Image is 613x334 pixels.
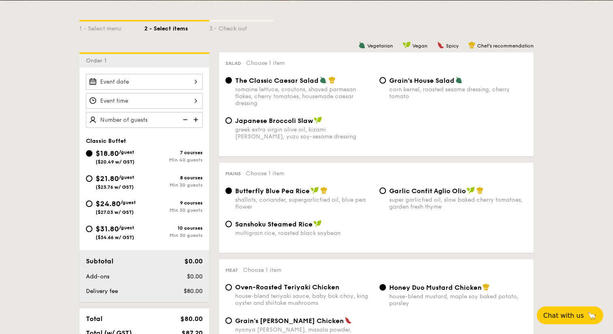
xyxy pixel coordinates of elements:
span: /guest [119,225,134,231]
span: 🦙 [587,311,597,320]
img: icon-chef-hat.a58ddaea.svg [328,76,336,84]
input: $24.80/guest($27.03 w/ GST)9 coursesMin 30 guests [86,200,92,207]
input: $18.80/guest($20.49 w/ GST)7 coursesMin 40 guests [86,150,92,157]
span: Meat [225,267,238,273]
span: /guest [119,149,134,155]
img: icon-reduce.1d2dbef1.svg [178,112,191,127]
span: Chat with us [543,312,584,319]
div: 8 courses [144,175,203,181]
span: Grain's House Salad [389,77,454,84]
span: Butterfly Blue Pea Rice [235,187,310,195]
span: Chef's recommendation [477,43,534,49]
img: icon-spicy.37a8142b.svg [345,317,352,324]
span: /guest [119,175,134,180]
span: Sanshoku Steamed Rice [235,220,313,228]
input: Number of guests [86,112,203,128]
img: icon-chef-hat.a58ddaea.svg [482,283,490,291]
input: Butterfly Blue Pea Riceshallots, coriander, supergarlicfied oil, blue pea flower [225,187,232,194]
span: ($23.76 w/ GST) [96,184,134,190]
div: super garlicfied oil, slow baked cherry tomatoes, garden fresh thyme [389,196,527,210]
input: Oven-Roasted Teriyaki Chickenhouse-blend teriyaki sauce, baby bok choy, king oyster and shiitake ... [225,284,232,291]
span: $24.80 [96,199,120,208]
button: Chat with us🦙 [537,306,603,324]
input: Grain's House Saladcorn kernel, roasted sesame dressing, cherry tomato [379,77,386,84]
span: Choose 1 item [246,170,284,177]
span: Order 1 [86,57,110,64]
input: $21.80/guest($23.76 w/ GST)8 coursesMin 30 guests [86,175,92,182]
span: ($20.49 w/ GST) [96,159,135,165]
span: Delivery fee [86,288,118,295]
span: Garlic Confit Aglio Olio [389,187,466,195]
div: 10 courses [144,225,203,231]
span: $0.00 [184,257,203,265]
img: icon-vegan.f8ff3823.svg [314,116,322,124]
input: Event time [86,93,203,109]
img: icon-add.58712e84.svg [191,112,203,127]
div: house-blend teriyaki sauce, baby bok choy, king oyster and shiitake mushrooms [235,293,373,306]
span: Vegan [412,43,427,49]
input: Event date [86,74,203,90]
span: Classic Buffet [86,138,126,144]
div: Min 30 guests [144,207,203,213]
span: $80.00 [180,315,203,323]
img: icon-chef-hat.a58ddaea.svg [468,41,476,49]
input: Honey Duo Mustard Chickenhouse-blend mustard, maple soy baked potato, parsley [379,284,386,291]
img: icon-chef-hat.a58ddaea.svg [320,187,328,194]
span: Grain's [PERSON_NAME] Chicken [235,317,344,325]
div: 7 courses [144,150,203,155]
input: Japanese Broccoli Slawgreek extra virgin olive oil, kizami [PERSON_NAME], yuzu soy-sesame dressing [225,117,232,124]
span: Choose 1 item [243,267,281,274]
span: Add-ons [86,273,109,280]
img: icon-vegetarian.fe4039eb.svg [319,76,327,84]
span: The Classic Caesar Salad [235,77,319,84]
div: 3 - Check out [209,22,274,33]
div: Min 30 guests [144,182,203,188]
span: Oven-Roasted Teriyaki Chicken [235,283,339,291]
span: Subtotal [86,257,114,265]
div: multigrain rice, roasted black soybean [235,230,373,237]
input: $31.80/guest($34.66 w/ GST)10 coursesMin 30 guests [86,226,92,232]
span: Mains [225,171,241,177]
span: Spicy [446,43,459,49]
span: ($27.03 w/ GST) [96,209,134,215]
span: $80.00 [184,288,203,295]
img: icon-vegan.f8ff3823.svg [467,187,475,194]
div: 9 courses [144,200,203,206]
input: The Classic Caesar Saladromaine lettuce, croutons, shaved parmesan flakes, cherry tomatoes, house... [225,77,232,84]
div: romaine lettuce, croutons, shaved parmesan flakes, cherry tomatoes, housemade caesar dressing [235,86,373,107]
img: icon-vegan.f8ff3823.svg [313,220,322,227]
span: Choose 1 item [246,60,285,67]
span: Salad [225,60,241,66]
img: icon-vegan.f8ff3823.svg [403,41,411,49]
div: Min 30 guests [144,233,203,238]
span: $0.00 [187,273,203,280]
span: $31.80 [96,224,119,233]
div: shallots, coriander, supergarlicfied oil, blue pea flower [235,196,373,210]
div: corn kernel, roasted sesame dressing, cherry tomato [389,86,527,100]
div: 1 - Select menu [79,22,144,33]
input: Grain's [PERSON_NAME] Chickennyonya [PERSON_NAME], masala powder, lemongrass [225,317,232,324]
span: $18.80 [96,149,119,158]
img: icon-vegetarian.fe4039eb.svg [455,76,463,84]
span: Total [86,315,103,323]
span: Japanese Broccoli Slaw [235,117,313,125]
span: $21.80 [96,174,119,183]
span: Honey Duo Mustard Chicken [389,284,482,291]
img: icon-vegan.f8ff3823.svg [311,187,319,194]
div: house-blend mustard, maple soy baked potato, parsley [389,293,527,307]
span: Vegetarian [367,43,393,49]
div: greek extra virgin olive oil, kizami [PERSON_NAME], yuzu soy-sesame dressing [235,126,373,140]
img: icon-chef-hat.a58ddaea.svg [476,187,484,194]
div: Min 40 guests [144,157,203,163]
input: Sanshoku Steamed Ricemultigrain rice, roasted black soybean [225,221,232,227]
img: icon-vegetarian.fe4039eb.svg [358,41,366,49]
input: Garlic Confit Aglio Oliosuper garlicfied oil, slow baked cherry tomatoes, garden fresh thyme [379,187,386,194]
span: /guest [120,200,136,205]
div: 2 - Select items [144,22,209,33]
span: ($34.66 w/ GST) [96,235,134,240]
img: icon-spicy.37a8142b.svg [437,41,444,49]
